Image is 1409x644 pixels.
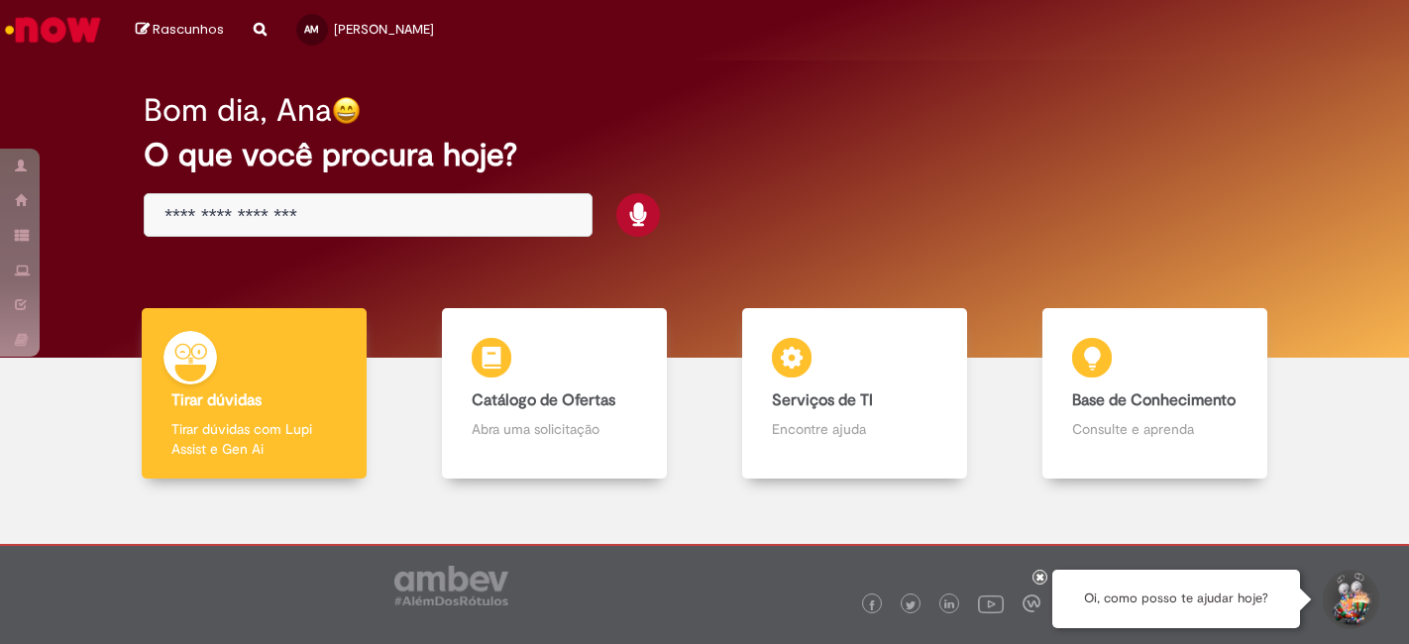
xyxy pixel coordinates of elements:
h2: Bom dia, Ana [144,93,332,128]
b: Tirar dúvidas [171,390,262,410]
a: Rascunhos [136,21,224,40]
span: Rascunhos [153,20,224,39]
img: ServiceNow [2,10,104,50]
a: Tirar dúvidas Tirar dúvidas com Lupi Assist e Gen Ai [104,308,404,480]
img: logo_footer_ambev_rotulo_gray.png [394,566,508,605]
a: Catálogo de Ofertas Abra uma solicitação [404,308,704,480]
p: Encontre ajuda [772,419,938,439]
button: Iniciar Conversa de Suporte [1320,570,1379,629]
img: logo_footer_workplace.png [1023,594,1040,612]
h2: O que você procura hoje? [144,138,1265,172]
span: AM [304,23,319,36]
a: Serviços de TI Encontre ajuda [704,308,1005,480]
img: happy-face.png [332,96,361,125]
p: Abra uma solicitação [472,419,638,439]
p: Consulte e aprenda [1072,419,1239,439]
div: Oi, como posso te ajudar hoje? [1052,570,1300,628]
b: Catálogo de Ofertas [472,390,615,410]
b: Base de Conhecimento [1072,390,1236,410]
img: logo_footer_facebook.png [867,600,877,610]
b: Serviços de TI [772,390,873,410]
p: Tirar dúvidas com Lupi Assist e Gen Ai [171,419,338,459]
img: logo_footer_linkedin.png [944,599,954,611]
span: [PERSON_NAME] [334,21,434,38]
img: logo_footer_twitter.png [906,600,916,610]
a: Base de Conhecimento Consulte e aprenda [1005,308,1305,480]
img: logo_footer_youtube.png [978,590,1004,616]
